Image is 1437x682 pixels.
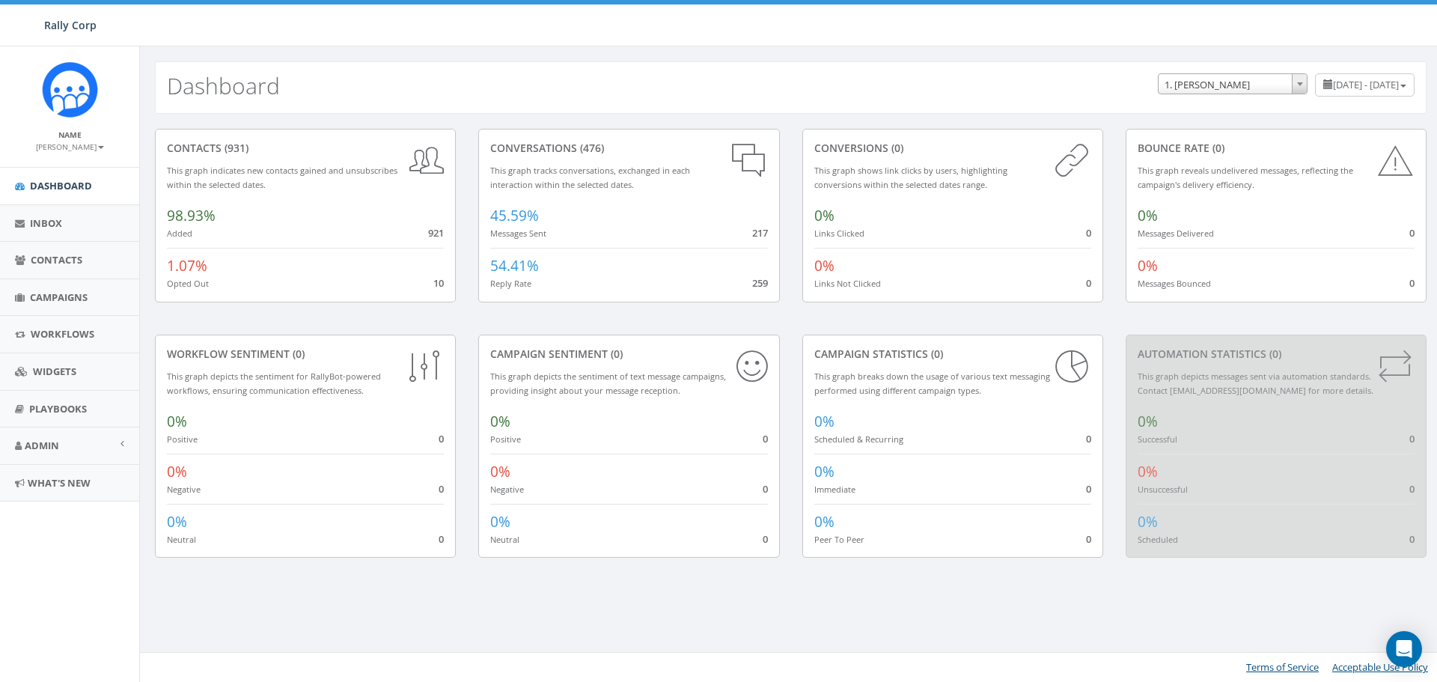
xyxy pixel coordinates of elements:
span: [DATE] - [DATE] [1333,78,1399,91]
span: 0% [814,512,835,532]
small: Immediate [814,484,855,495]
span: 10 [433,276,444,290]
a: Acceptable Use Policy [1332,660,1428,674]
span: 0% [490,412,510,431]
small: This graph breaks down the usage of various text messaging performed using different campaign types. [814,371,1050,396]
span: 1. James Martin [1158,73,1308,94]
span: Widgets [33,365,76,378]
span: 0% [490,512,510,532]
span: (0) [888,141,903,155]
small: This graph depicts the sentiment of text message campaigns, providing insight about your message ... [490,371,726,396]
small: This graph reveals undelivered messages, reflecting the campaign's delivery efficiency. [1138,165,1353,190]
span: 921 [428,226,444,240]
div: Open Intercom Messenger [1386,631,1422,667]
span: (0) [928,347,943,361]
span: 0% [1138,512,1158,532]
small: Peer To Peer [814,534,864,545]
span: 0 [1086,432,1091,445]
div: conversations [490,141,767,156]
img: Icon_1.png [42,61,98,118]
span: 0 [1086,532,1091,546]
span: 0 [439,482,444,496]
span: 0 [1086,276,1091,290]
span: Playbooks [29,402,87,415]
span: 0 [763,482,768,496]
small: Scheduled [1138,534,1178,545]
span: (0) [290,347,305,361]
span: 0% [167,512,187,532]
span: 259 [752,276,768,290]
small: [PERSON_NAME] [36,141,104,152]
span: 54.41% [490,256,539,275]
small: This graph shows link clicks by users, highlighting conversions within the selected dates range. [814,165,1007,190]
span: 0 [763,532,768,546]
span: 217 [752,226,768,240]
small: Scheduled & Recurring [814,433,903,445]
span: 0 [763,432,768,445]
span: 0% [814,256,835,275]
span: 0% [167,462,187,481]
span: 0 [1086,482,1091,496]
span: 0 [1409,226,1415,240]
span: 0% [1138,256,1158,275]
small: Messages Delivered [1138,228,1214,239]
span: (0) [608,347,623,361]
small: Negative [167,484,201,495]
span: Contacts [31,253,82,267]
span: 45.59% [490,206,539,225]
small: Messages Bounced [1138,278,1211,289]
div: contacts [167,141,444,156]
span: (0) [1266,347,1281,361]
span: 0% [814,412,835,431]
small: This graph indicates new contacts gained and unsubscribes within the selected dates. [167,165,397,190]
small: Negative [490,484,524,495]
small: Added [167,228,192,239]
span: 0% [814,206,835,225]
span: (476) [577,141,604,155]
small: Reply Rate [490,278,531,289]
small: Links Not Clicked [814,278,881,289]
small: Positive [167,433,198,445]
div: conversions [814,141,1091,156]
div: Workflow Sentiment [167,347,444,362]
h2: Dashboard [167,73,280,98]
div: Campaign Statistics [814,347,1091,362]
small: Successful [1138,433,1177,445]
span: 0% [167,412,187,431]
small: Unsuccessful [1138,484,1188,495]
span: 0% [1138,206,1158,225]
span: Dashboard [30,179,92,192]
small: This graph depicts the sentiment for RallyBot-powered workflows, ensuring communication effective... [167,371,381,396]
a: [PERSON_NAME] [36,139,104,153]
span: Rally Corp [44,18,97,32]
span: (931) [222,141,248,155]
span: 0% [814,462,835,481]
small: Messages Sent [490,228,546,239]
span: 0% [1138,462,1158,481]
span: 0 [1409,276,1415,290]
span: 0 [1409,482,1415,496]
span: 0 [1086,226,1091,240]
span: 0 [439,532,444,546]
small: This graph tracks conversations, exchanged in each interaction within the selected dates. [490,165,690,190]
span: (0) [1209,141,1224,155]
a: Terms of Service [1246,660,1319,674]
small: Opted Out [167,278,209,289]
span: What's New [28,476,91,490]
span: Workflows [31,327,94,341]
div: Bounce Rate [1138,141,1415,156]
span: 0% [1138,412,1158,431]
div: Campaign Sentiment [490,347,767,362]
small: This graph depicts messages sent via automation standards. Contact [EMAIL_ADDRESS][DOMAIN_NAME] f... [1138,371,1373,396]
span: 1. James Martin [1159,74,1307,95]
span: 0% [490,462,510,481]
span: 98.93% [167,206,216,225]
span: Campaigns [30,290,88,304]
small: Neutral [490,534,519,545]
small: Positive [490,433,521,445]
div: Automation Statistics [1138,347,1415,362]
span: Admin [25,439,59,452]
span: 0 [1409,532,1415,546]
small: Name [58,130,82,140]
small: Links Clicked [814,228,864,239]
